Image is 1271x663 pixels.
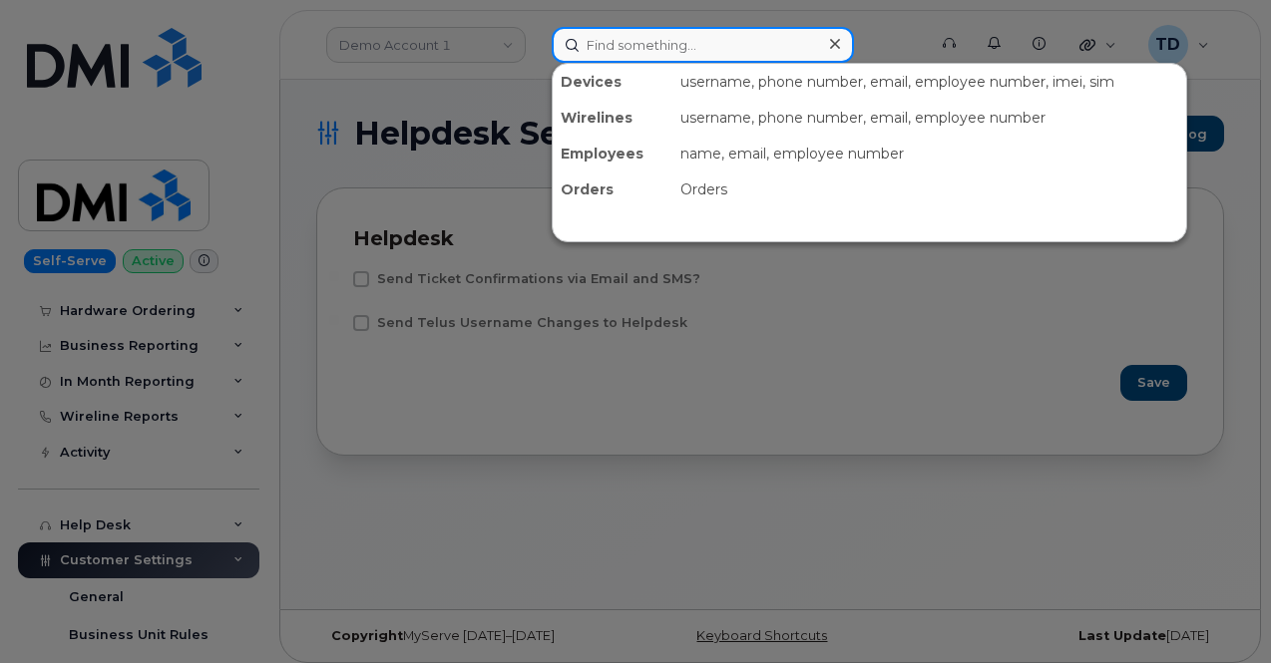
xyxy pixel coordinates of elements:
[672,64,1186,100] div: username, phone number, email, employee number, imei, sim
[672,171,1186,207] div: Orders
[672,100,1186,136] div: username, phone number, email, employee number
[672,136,1186,171] div: name, email, employee number
[553,171,672,207] div: Orders
[553,64,672,100] div: Devices
[553,100,672,136] div: Wirelines
[553,136,672,171] div: Employees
